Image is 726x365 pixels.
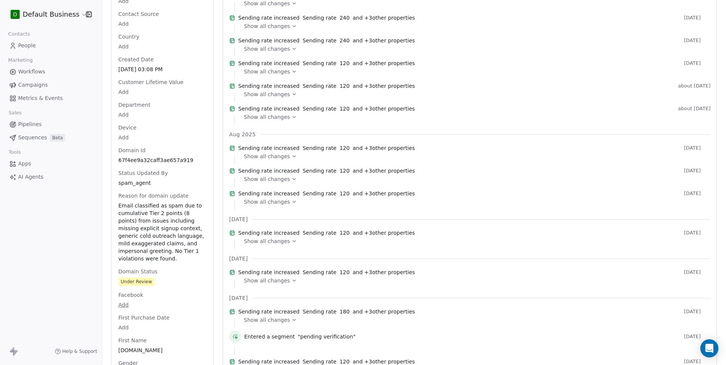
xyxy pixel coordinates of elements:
[238,59,299,67] span: Sending rate increased
[229,255,248,262] span: [DATE]
[117,147,147,154] span: Domain Id
[678,83,710,89] span: about [DATE]
[238,144,299,152] span: Sending rate increased
[684,145,710,151] span: [DATE]
[6,131,96,144] a: SequencesBeta
[244,22,705,30] a: Show all changes
[353,308,415,315] span: and + 3 other properties
[117,56,155,63] span: Created Date
[117,291,145,299] span: Facebook
[118,66,206,73] span: [DATE] 03:08 PM
[353,268,415,276] span: and + 3 other properties
[244,68,705,75] a: Show all changes
[6,79,96,91] a: Campaigns
[118,179,206,187] span: spam_agent
[18,173,43,181] span: AI Agents
[353,167,415,175] span: and + 3 other properties
[5,55,36,66] span: Marketing
[118,202,206,262] span: Email classified as spam due to cumulative Tier 2 points (8 points) from issues including missing...
[117,124,138,131] span: Device
[5,107,25,119] span: Sales
[353,14,415,22] span: and + 3 other properties
[117,101,152,109] span: Department
[244,45,290,53] span: Show all changes
[118,20,206,28] span: Add
[18,160,31,168] span: Apps
[18,120,42,128] span: Pipelines
[244,237,290,245] span: Show all changes
[340,144,350,152] span: 120
[678,106,710,112] span: about [DATE]
[244,90,290,98] span: Show all changes
[244,277,705,284] a: Show all changes
[340,37,350,44] span: 240
[684,15,710,21] span: [DATE]
[18,134,47,142] span: Sequences
[229,294,248,302] span: [DATE]
[302,229,337,237] span: Sending rate
[302,14,337,22] span: Sending rate
[5,28,33,40] span: Contacts
[244,175,705,183] a: Show all changes
[340,229,350,237] span: 120
[244,316,705,324] a: Show all changes
[18,68,45,76] span: Workflows
[118,156,206,164] span: 67f4ee9a32caff3ae657a919
[117,192,190,200] span: Reason for domain update
[50,134,65,142] span: Beta
[684,190,710,197] span: [DATE]
[244,333,295,340] span: Entered a segment
[353,144,415,152] span: and + 3 other properties
[302,167,337,175] span: Sending rate
[238,82,299,90] span: Sending rate increased
[18,94,63,102] span: Metrics & Events
[684,168,710,174] span: [DATE]
[302,308,337,315] span: Sending rate
[6,171,96,183] a: AI Agents
[353,105,415,112] span: and + 3 other properties
[684,60,710,66] span: [DATE]
[684,359,710,365] span: [DATE]
[302,82,337,90] span: Sending rate
[340,167,350,175] span: 120
[6,118,96,131] a: Pipelines
[340,268,350,276] span: 120
[244,153,290,160] span: Show all changes
[340,59,350,67] span: 120
[238,167,299,175] span: Sending rate increased
[9,8,81,21] button: DDefault Business
[118,346,206,354] span: [DOMAIN_NAME]
[244,90,705,98] a: Show all changes
[244,68,290,75] span: Show all changes
[5,147,24,158] span: Tools
[244,198,290,206] span: Show all changes
[244,198,705,206] a: Show all changes
[353,37,415,44] span: and + 3 other properties
[118,43,206,50] span: Add
[238,190,299,197] span: Sending rate increased
[700,339,718,357] div: Open Intercom Messenger
[244,113,705,121] a: Show all changes
[229,131,256,138] span: Aug 2025
[118,134,206,141] span: Add
[244,22,290,30] span: Show all changes
[302,37,337,44] span: Sending rate
[302,268,337,276] span: Sending rate
[340,82,350,90] span: 120
[340,14,350,22] span: 240
[302,144,337,152] span: Sending rate
[684,230,710,236] span: [DATE]
[340,105,350,112] span: 120
[684,334,710,340] span: [DATE]
[117,10,160,18] span: Contact Source
[118,111,206,119] span: Add
[353,229,415,237] span: and + 3 other properties
[238,105,299,112] span: Sending rate increased
[238,37,299,44] span: Sending rate increased
[244,113,290,121] span: Show all changes
[340,190,350,197] span: 120
[238,14,299,22] span: Sending rate increased
[117,337,148,344] span: First Name
[302,190,337,197] span: Sending rate
[298,333,356,340] span: "pending verification"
